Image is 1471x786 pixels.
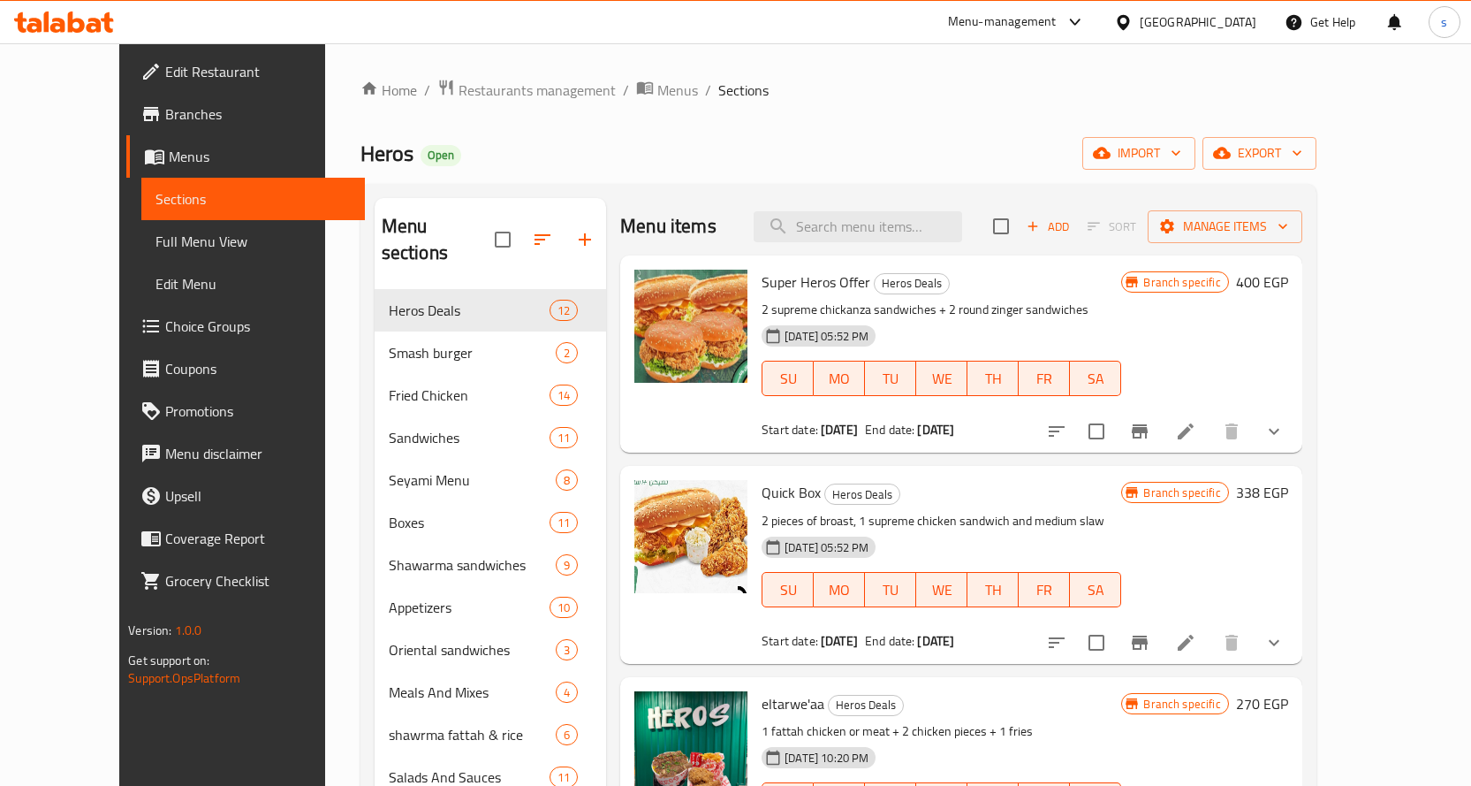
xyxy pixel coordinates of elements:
a: Support.OpsPlatform [128,667,240,690]
span: s [1441,12,1447,32]
span: FR [1026,366,1063,392]
a: Choice Groups [126,305,365,347]
button: show more [1253,622,1295,664]
span: Get support on: [128,649,209,672]
span: Full Menu View [155,231,351,252]
span: Appetizers [389,597,550,618]
a: Coupons [126,347,365,390]
a: Menu disclaimer [126,432,365,475]
span: SA [1077,366,1114,392]
a: Menus [126,135,365,178]
span: Choice Groups [165,316,351,337]
span: Select all sections [484,221,521,258]
span: Manage items [1162,216,1288,238]
span: Open [421,148,461,163]
div: items [550,597,578,618]
button: Manage items [1148,210,1302,243]
b: [DATE] [821,630,858,652]
p: 1 fattah chicken or meat + 2 chicken pieces + 1 fries [762,721,1121,743]
span: Menus [169,146,351,167]
div: Oriental sandwiches [389,639,556,660]
li: / [705,80,711,101]
div: items [556,342,578,363]
button: sort-choices [1035,410,1078,453]
div: Heros Deals [828,695,904,716]
div: Sandwiches [389,427,550,448]
button: SA [1070,572,1121,607]
div: [GEOGRAPHIC_DATA] [1140,12,1256,32]
div: Menu-management [948,11,1057,33]
span: MO [821,366,858,392]
span: Grocery Checklist [165,570,351,591]
span: 11 [550,515,577,531]
button: SU [762,572,814,607]
span: TH [974,577,1012,603]
span: Select to update [1078,624,1115,661]
div: Fried Chicken14 [375,374,607,416]
span: Coverage Report [165,528,351,549]
span: Select section first [1076,213,1148,240]
svg: Show Choices [1263,421,1285,442]
button: WE [916,572,967,607]
b: [DATE] [917,630,954,652]
h2: Menu sections [382,213,496,266]
button: TU [865,361,916,396]
div: items [556,639,578,660]
input: search [754,211,962,242]
img: Super Heros Offer [634,270,747,383]
img: Quick Box [634,480,747,593]
span: SU [770,577,807,603]
span: 14 [550,387,577,404]
span: Heros Deals [389,300,550,321]
span: Promotions [165,401,351,422]
div: Fried Chicken [389,385,550,406]
span: [DATE] 05:52 PM [777,328,876,345]
button: TH [967,572,1019,607]
span: Sections [155,188,351,210]
button: Branch-specific-item [1118,622,1161,664]
p: 2 supreme chickanza sandwiches + 2 round zinger sandwiches [762,299,1121,321]
span: Version: [128,619,171,642]
span: Branch specific [1136,485,1227,501]
button: Add section [564,218,606,261]
div: Smash burger2 [375,332,607,374]
div: items [556,469,578,491]
span: Edit Menu [155,273,351,294]
a: Home [360,80,417,101]
button: export [1202,137,1316,170]
span: Seyami Menu [389,469,556,491]
a: Edit Restaurant [126,50,365,93]
a: Restaurants management [437,79,616,102]
span: export [1217,142,1302,164]
button: delete [1210,410,1253,453]
span: Menus [657,80,698,101]
a: Branches [126,93,365,135]
span: 9 [557,557,577,574]
div: items [550,427,578,448]
li: / [623,80,629,101]
div: Seyami Menu8 [375,459,607,501]
span: Sections [718,80,769,101]
a: Upsell [126,475,365,517]
button: delete [1210,622,1253,664]
div: Heros Deals12 [375,289,607,332]
span: 11 [550,769,577,786]
button: WE [916,361,967,396]
button: MO [814,572,865,607]
span: TH [974,366,1012,392]
button: TH [967,361,1019,396]
span: MO [821,577,858,603]
span: 2 [557,345,577,362]
div: items [550,385,578,406]
span: shawrma fattah & rice [389,724,556,745]
button: sort-choices [1035,622,1078,664]
button: SA [1070,361,1121,396]
span: End date: [865,630,914,652]
span: Add item [1020,213,1076,240]
a: Promotions [126,390,365,432]
span: Heros Deals [875,273,949,294]
span: SU [770,366,807,392]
